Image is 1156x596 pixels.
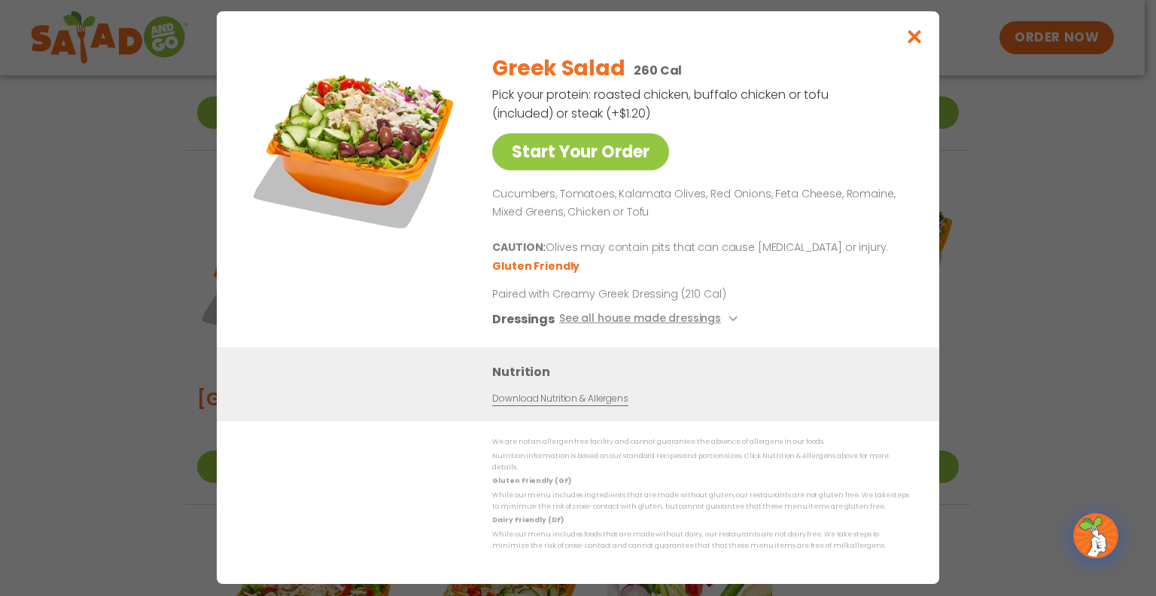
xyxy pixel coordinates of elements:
[492,516,563,525] strong: Dairy Friendly (DF)
[890,11,939,62] button: Close modal
[492,490,909,513] p: While our menu includes ingredients that are made without gluten, our restaurants are not gluten ...
[251,41,461,252] img: Featured product photo for Greek Salad
[492,477,570,486] strong: Gluten Friendly (GF)
[559,310,742,329] button: See all house made dressings
[492,310,555,329] h3: Dressings
[492,85,831,123] p: Pick your protein: roasted chicken, buffalo chicken or tofu (included) or steak (+$1.20)
[492,133,669,170] a: Start Your Order
[492,529,909,552] p: While our menu includes foods that are made without dairy, our restaurants are not dairy free. We...
[492,287,771,303] p: Paired with Creamy Greek Dressing (210 Cal)
[492,393,628,407] a: Download Nutrition & Allergens
[1075,515,1117,557] img: wpChatIcon
[492,363,917,382] h3: Nutrition
[492,240,546,255] b: CAUTION:
[492,53,625,84] h2: Greek Salad
[492,437,909,448] p: We are not an allergen free facility and cannot guarantee the absence of allergens in our foods.
[492,240,903,258] p: Olives may contain pits that can cause [MEDICAL_DATA] or injury.
[634,61,682,80] p: 260 Cal
[492,451,909,474] p: Nutrition information is based on our standard recipes and portion sizes. Click Nutrition & Aller...
[492,259,582,275] li: Gluten Friendly
[492,185,903,222] p: Cucumbers, Tomatoes, Kalamata Olives, Red Onions, Feta Cheese, Romaine, Mixed Greens, Chicken or ...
